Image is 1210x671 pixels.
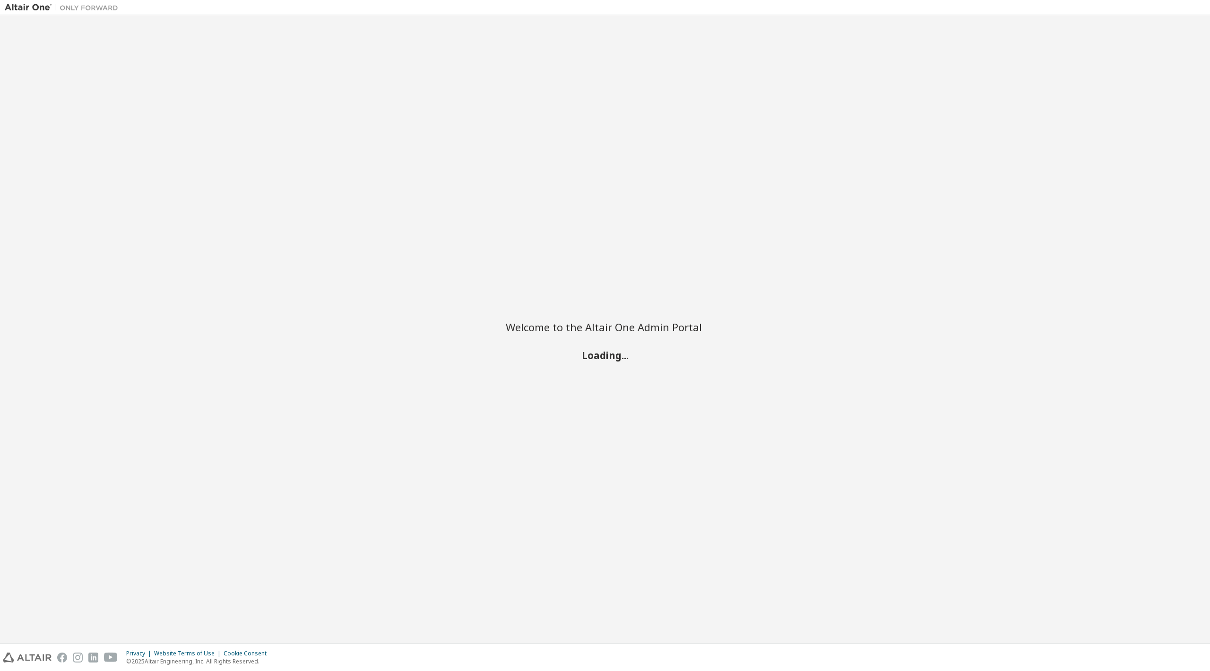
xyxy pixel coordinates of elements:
[126,657,272,665] p: © 2025 Altair Engineering, Inc. All Rights Reserved.
[154,650,224,657] div: Website Terms of Use
[104,653,118,662] img: youtube.svg
[3,653,52,662] img: altair_logo.svg
[88,653,98,662] img: linkedin.svg
[73,653,83,662] img: instagram.svg
[224,650,272,657] div: Cookie Consent
[506,349,704,361] h2: Loading...
[5,3,123,12] img: Altair One
[506,320,704,334] h2: Welcome to the Altair One Admin Portal
[126,650,154,657] div: Privacy
[57,653,67,662] img: facebook.svg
